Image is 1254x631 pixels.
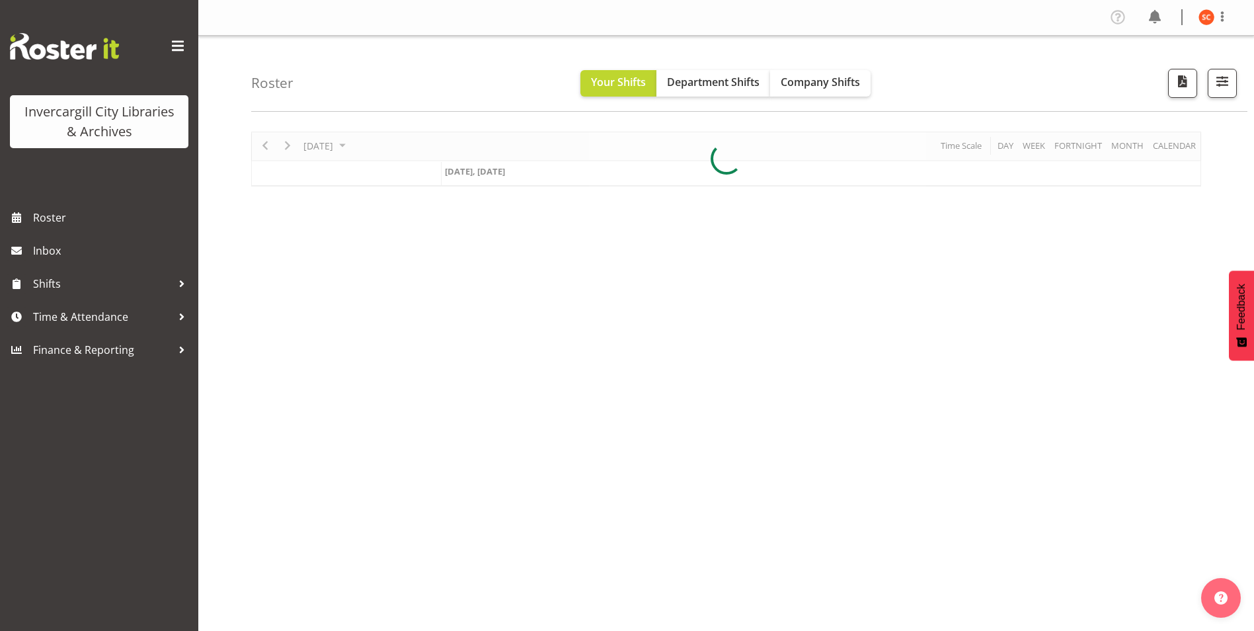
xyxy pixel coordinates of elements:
[23,102,175,142] div: Invercargill City Libraries & Archives
[1198,9,1214,25] img: serena-casey11690.jpg
[781,75,860,89] span: Company Shifts
[656,70,770,97] button: Department Shifts
[1235,284,1247,330] span: Feedback
[770,70,871,97] button: Company Shifts
[10,33,119,60] img: Rosterit website logo
[1168,69,1197,98] button: Download a PDF of the roster for the current day
[1214,591,1228,605] img: help-xxl-2.png
[33,274,172,294] span: Shifts
[33,241,192,261] span: Inbox
[1208,69,1237,98] button: Filter Shifts
[1229,271,1254,360] button: Feedback - Show survey
[251,75,294,91] h4: Roster
[580,70,656,97] button: Your Shifts
[33,208,192,228] span: Roster
[33,307,172,327] span: Time & Attendance
[33,340,172,360] span: Finance & Reporting
[667,75,760,89] span: Department Shifts
[591,75,646,89] span: Your Shifts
